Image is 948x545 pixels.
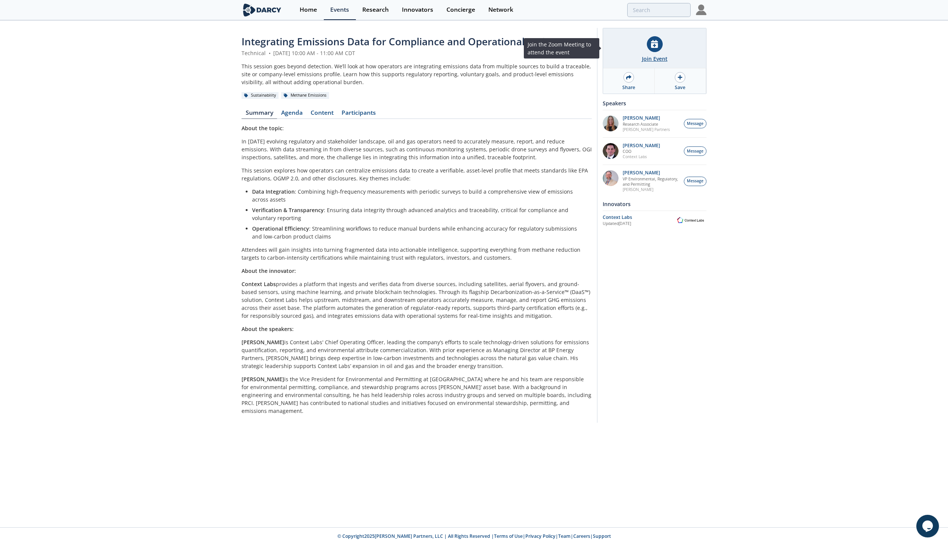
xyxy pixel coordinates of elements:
[916,515,940,537] iframe: chat widget
[488,7,513,13] div: Network
[281,92,329,99] div: Methane Emissions
[195,533,753,540] p: © Copyright 2025 [PERSON_NAME] Partners, LLC | All Rights Reserved | | | | |
[252,225,586,240] li: : Streamlining workflows to reduce manual burdens while enhancing accuracy for regulatory submiss...
[252,206,324,214] strong: Verification & Transparency
[603,170,619,186] img: ed2b4adb-f152-4947-b39b-7b15fa9ececc
[242,92,279,99] div: Sustainability
[252,206,586,222] li: : Ensuring data integrity through advanced analytics and traceability, critical for compliance an...
[687,148,703,154] span: Message
[623,143,660,148] p: [PERSON_NAME]
[603,221,675,227] div: Updated [DATE]
[603,143,619,159] img: 501ea5c4-0272-445a-a9c3-1e215b6764fd
[623,154,660,159] p: Context Labs
[252,188,295,195] strong: Data Integration
[242,246,592,262] p: Attendees will gain insights into turning fragmented data into actionable intelligence, supportin...
[300,7,317,13] div: Home
[623,149,660,154] p: COO
[623,176,680,187] p: VP Environmental, Regulatory, and Permitting
[675,84,685,91] div: Save
[242,3,283,17] img: logo-wide.svg
[525,533,556,539] a: Privacy Policy
[593,533,611,539] a: Support
[277,110,306,119] a: Agenda
[675,216,706,225] img: Context Labs
[696,5,706,15] img: Profile
[242,62,592,86] div: This session goes beyond detection. We’ll look at how operators are integrating emissions data fr...
[330,7,349,13] div: Events
[623,115,670,121] p: [PERSON_NAME]
[687,178,703,184] span: Message
[603,115,619,131] img: 1e06ca1f-8078-4f37-88bf-70cc52a6e7bd
[242,338,592,370] p: is Context Labs' Chief Operating Officer, leading the company’s efforts to scale technology-drive...
[242,49,592,57] div: Technical [DATE] 10:00 AM - 11:00 AM CDT
[242,280,592,320] p: provides a platform that ingests and verifies data from diverse sources, including satellites, ae...
[306,110,337,119] a: Content
[603,97,706,110] div: Speakers
[627,3,691,17] input: Advanced Search
[252,225,309,232] strong: Operational Efficiency
[267,49,272,57] span: •
[623,127,670,132] p: [PERSON_NAME] Partners
[623,170,680,176] p: [PERSON_NAME]
[687,121,703,127] span: Message
[603,214,706,227] a: Context Labs Updated[DATE] Context Labs
[242,124,592,132] p: :
[337,110,380,119] a: Participants
[603,214,675,221] div: Context Labs
[242,339,284,346] strong: [PERSON_NAME]
[252,188,586,203] li: : Combining high-frequency measurements with periodic surveys to build a comprehensive view of em...
[242,110,277,119] a: Summary
[622,84,635,91] div: Share
[573,533,590,539] a: Careers
[242,137,592,161] p: In [DATE] evolving regulatory and stakeholder landscape, oil and gas operators need to accurately...
[558,533,571,539] a: Team
[684,177,706,186] button: Message
[242,325,294,333] strong: About the speakers:
[242,125,282,132] strong: About the topic
[242,376,284,383] strong: [PERSON_NAME]
[402,7,433,13] div: Innovators
[603,197,706,211] div: Innovators
[362,7,389,13] div: Research
[494,533,523,539] a: Terms of Use
[242,166,592,182] p: This session explores how operators can centralize emissions data to create a verifiable, asset-l...
[242,280,276,288] strong: Context Labs
[623,122,670,127] p: Research Associate
[684,146,706,156] button: Message
[642,55,668,63] div: Join Event
[242,35,557,48] span: Integrating Emissions Data for Compliance and Operational Action
[242,267,296,274] strong: About the innovator:
[446,7,475,13] div: Concierge
[684,119,706,128] button: Message
[623,187,680,192] p: [PERSON_NAME]
[242,375,592,415] p: is the Vice President for Environmental and Permitting at [GEOGRAPHIC_DATA] where he and his team...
